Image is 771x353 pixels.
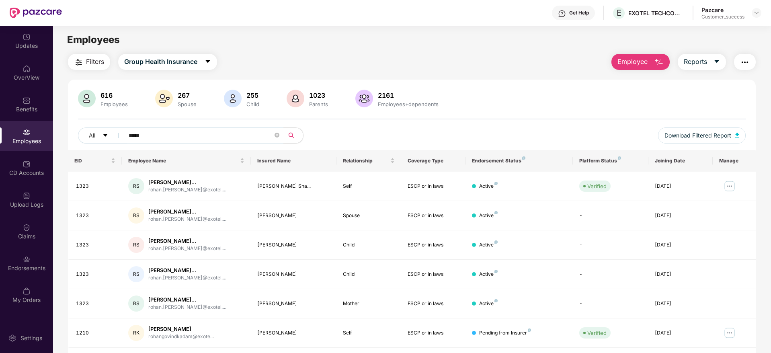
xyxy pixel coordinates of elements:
img: svg+xml;base64,PHN2ZyBpZD0iSG9tZSIgeG1sbnM9Imh0dHA6Ly93d3cudzMub3JnLzIwMDAvc3ZnIiB3aWR0aD0iMjAiIG... [23,65,31,73]
div: [PERSON_NAME]... [148,179,226,186]
th: Coverage Type [401,150,465,172]
div: ESCP or in laws [408,183,459,190]
button: Reportscaret-down [678,54,726,70]
button: Allcaret-down [78,127,127,144]
div: [DATE] [655,212,706,220]
div: Self [343,329,394,337]
div: ESCP or in laws [408,329,459,337]
img: svg+xml;base64,PHN2ZyBpZD0iU2V0dGluZy0yMHgyMCIgeG1sbnM9Imh0dHA6Ly93d3cudzMub3JnLzIwMDAvc3ZnIiB3aW... [8,334,16,342]
div: RK [128,325,144,341]
span: Download Filtered Report [664,131,731,140]
img: svg+xml;base64,PHN2ZyB4bWxucz0iaHR0cDovL3d3dy53My5vcmcvMjAwMC9zdmciIHhtbG5zOnhsaW5rPSJodHRwOi8vd3... [355,90,373,107]
th: Joining Date [648,150,713,172]
img: svg+xml;base64,PHN2ZyB4bWxucz0iaHR0cDovL3d3dy53My5vcmcvMjAwMC9zdmciIHdpZHRoPSI4IiBoZWlnaHQ9IjgiIH... [494,211,498,214]
div: ESCP or in laws [408,271,459,278]
div: 1023 [308,91,330,99]
img: svg+xml;base64,PHN2ZyBpZD0iVXBsb2FkX0xvZ3MiIGRhdGEtbmFtZT0iVXBsb2FkIExvZ3MiIHhtbG5zPSJodHRwOi8vd3... [23,192,31,200]
div: Child [343,271,394,278]
div: 1323 [76,271,115,278]
img: svg+xml;base64,PHN2ZyB4bWxucz0iaHR0cDovL3d3dy53My5vcmcvMjAwMC9zdmciIHhtbG5zOnhsaW5rPSJodHRwOi8vd3... [155,90,173,107]
div: 1323 [76,241,115,249]
div: [DATE] [655,183,706,190]
span: Reports [684,57,707,67]
div: 1323 [76,300,115,308]
div: [DATE] [655,241,706,249]
div: rohan.[PERSON_NAME]@exotel.... [148,304,226,311]
img: manageButton [723,326,736,339]
div: [DATE] [655,300,706,308]
div: RS [128,237,144,253]
span: Group Health Insurance [124,57,197,67]
th: Insured Name [251,150,337,172]
div: Settings [18,334,45,342]
span: E [617,8,621,18]
img: svg+xml;base64,PHN2ZyBpZD0iRW5kb3JzZW1lbnRzIiB4bWxucz0iaHR0cDovL3d3dy53My5vcmcvMjAwMC9zdmciIHdpZH... [23,255,31,263]
div: Mother [343,300,394,308]
div: Endorsement Status [472,158,566,164]
div: 1323 [76,183,115,190]
div: Get Help [569,10,589,16]
div: [PERSON_NAME]... [148,237,226,245]
span: EID [74,158,109,164]
td: - [573,289,648,318]
span: Employee Name [128,158,238,164]
div: 255 [245,91,261,99]
div: [PERSON_NAME] Sha... [257,183,330,190]
div: Active [479,212,498,220]
div: Active [479,183,498,190]
span: caret-down [205,58,211,66]
div: ESCP or in laws [408,241,459,249]
img: svg+xml;base64,PHN2ZyB4bWxucz0iaHR0cDovL3d3dy53My5vcmcvMjAwMC9zdmciIHdpZHRoPSIyNCIgaGVpZ2h0PSIyNC... [740,57,750,67]
td: - [573,201,648,230]
div: Customer_success [701,14,744,20]
img: svg+xml;base64,PHN2ZyB4bWxucz0iaHR0cDovL3d3dy53My5vcmcvMjAwMC9zdmciIHdpZHRoPSI4IiBoZWlnaHQ9IjgiIH... [494,182,498,185]
div: RS [128,178,144,194]
div: Verified [587,329,607,337]
span: Employees [67,34,120,45]
div: [PERSON_NAME] [257,241,330,249]
button: Filters [68,54,110,70]
img: New Pazcare Logo [10,8,62,18]
div: Active [479,241,498,249]
div: [PERSON_NAME]... [148,296,226,304]
div: Employees+dependents [376,101,440,107]
div: [PERSON_NAME] [148,325,214,333]
div: Child [245,101,261,107]
th: EID [68,150,122,172]
img: svg+xml;base64,PHN2ZyB4bWxucz0iaHR0cDovL3d3dy53My5vcmcvMjAwMC9zdmciIHhtbG5zOnhsaW5rPSJodHRwOi8vd3... [287,90,304,107]
div: rohan.[PERSON_NAME]@exotel.... [148,186,226,194]
div: Active [479,300,498,308]
span: close-circle [275,133,279,138]
img: svg+xml;base64,PHN2ZyB4bWxucz0iaHR0cDovL3d3dy53My5vcmcvMjAwMC9zdmciIHdpZHRoPSI4IiBoZWlnaHQ9IjgiIH... [494,299,498,302]
img: svg+xml;base64,PHN2ZyBpZD0iSGVscC0zMngzMiIgeG1sbnM9Imh0dHA6Ly93d3cudzMub3JnLzIwMDAvc3ZnIiB3aWR0aD... [558,10,566,18]
button: Download Filtered Report [658,127,746,144]
img: svg+xml;base64,PHN2ZyBpZD0iRHJvcGRvd24tMzJ4MzIiIHhtbG5zPSJodHRwOi8vd3d3LnczLm9yZy8yMDAwL3N2ZyIgd2... [753,10,760,16]
span: caret-down [103,133,108,139]
div: [DATE] [655,271,706,278]
img: svg+xml;base64,PHN2ZyB4bWxucz0iaHR0cDovL3d3dy53My5vcmcvMjAwMC9zdmciIHhtbG5zOnhsaW5rPSJodHRwOi8vd3... [224,90,242,107]
div: ESCP or in laws [408,212,459,220]
span: close-circle [275,132,279,140]
button: Employee [611,54,670,70]
div: Active [479,271,498,278]
div: 2161 [376,91,440,99]
img: svg+xml;base64,PHN2ZyB4bWxucz0iaHR0cDovL3d3dy53My5vcmcvMjAwMC9zdmciIHdpZHRoPSI4IiBoZWlnaHQ9IjgiIH... [522,156,525,160]
div: [DATE] [655,329,706,337]
img: svg+xml;base64,PHN2ZyBpZD0iQ2xhaW0iIHhtbG5zPSJodHRwOi8vd3d3LnczLm9yZy8yMDAwL3N2ZyIgd2lkdGg9IjIwIi... [23,224,31,232]
img: svg+xml;base64,PHN2ZyBpZD0iVXBkYXRlZCIgeG1sbnM9Imh0dHA6Ly93d3cudzMub3JnLzIwMDAvc3ZnIiB3aWR0aD0iMj... [23,33,31,41]
button: Group Health Insurancecaret-down [118,54,217,70]
img: svg+xml;base64,PHN2ZyBpZD0iRW1wbG95ZWVzIiB4bWxucz0iaHR0cDovL3d3dy53My5vcmcvMjAwMC9zdmciIHdpZHRoPS... [23,128,31,136]
img: svg+xml;base64,PHN2ZyB4bWxucz0iaHR0cDovL3d3dy53My5vcmcvMjAwMC9zdmciIHhtbG5zOnhsaW5rPSJodHRwOi8vd3... [78,90,96,107]
img: svg+xml;base64,PHN2ZyB4bWxucz0iaHR0cDovL3d3dy53My5vcmcvMjAwMC9zdmciIHhtbG5zOnhsaW5rPSJodHRwOi8vd3... [735,133,739,138]
div: Parents [308,101,330,107]
span: Filters [86,57,104,67]
img: svg+xml;base64,PHN2ZyBpZD0iQmVuZWZpdHMiIHhtbG5zPSJodHRwOi8vd3d3LnczLm9yZy8yMDAwL3N2ZyIgd2lkdGg9Ij... [23,96,31,105]
img: svg+xml;base64,PHN2ZyBpZD0iQ0RfQWNjb3VudHMiIGRhdGEtbmFtZT0iQ0QgQWNjb3VudHMiIHhtbG5zPSJodHRwOi8vd3... [23,160,31,168]
div: 616 [99,91,129,99]
div: Verified [587,182,607,190]
div: rohan.[PERSON_NAME]@exotel.... [148,245,226,252]
div: Self [343,183,394,190]
img: svg+xml;base64,PHN2ZyB4bWxucz0iaHR0cDovL3d3dy53My5vcmcvMjAwMC9zdmciIHhtbG5zOnhsaW5rPSJodHRwOi8vd3... [654,57,664,67]
div: [PERSON_NAME]... [148,208,226,215]
div: 1210 [76,329,115,337]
